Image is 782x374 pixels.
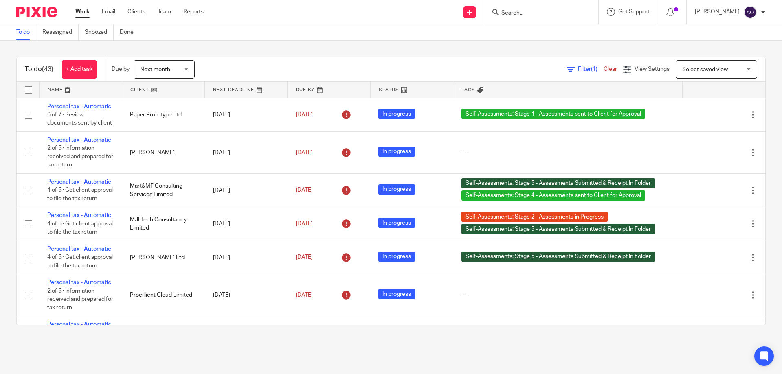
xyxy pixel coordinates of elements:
[296,112,313,118] span: [DATE]
[591,66,597,72] span: (1)
[122,241,204,274] td: [PERSON_NAME] Ltd
[378,109,415,119] span: In progress
[42,66,53,72] span: (43)
[183,8,204,16] a: Reports
[42,24,79,40] a: Reassigned
[122,131,204,173] td: [PERSON_NAME]
[205,274,288,316] td: [DATE]
[47,104,111,109] a: Personal tax - Automatic
[296,221,313,227] span: [DATE]
[25,65,53,74] h1: To do
[75,8,90,16] a: Work
[296,255,313,260] span: [DATE]
[205,174,288,207] td: [DATE]
[378,218,415,228] span: In progress
[16,7,57,17] img: Pixie
[16,24,36,40] a: To do
[120,24,140,40] a: Done
[461,87,475,92] span: Tags
[461,252,655,262] span: Self-Assessments: Stage 5 - Assessments Submitted & Receipt In Folder
[122,174,204,207] td: Mart&MF Consulting Services Limited
[461,224,655,234] span: Self-Assessments: Stage 5 - Assessments Submitted & Receipt In Folder
[140,67,170,72] span: Next month
[158,8,171,16] a: Team
[578,66,604,72] span: Filter
[296,292,313,298] span: [DATE]
[744,6,757,19] img: svg%3E
[501,10,574,17] input: Search
[205,316,288,358] td: [DATE]
[378,252,415,262] span: In progress
[604,66,617,72] a: Clear
[635,66,670,72] span: View Settings
[122,316,204,358] td: GK House Management Limited
[461,109,645,119] span: Self-Assessments: Stage 4 - Assessments sent to Client for Approval
[461,149,674,157] div: ---
[695,8,740,16] p: [PERSON_NAME]
[47,179,111,185] a: Personal tax - Automatic
[122,274,204,316] td: Procillient Cloud Limited
[112,65,130,73] p: Due by
[47,221,113,235] span: 4 of 5 · Get client approval to file the tax return
[47,137,111,143] a: Personal tax - Automatic
[296,150,313,155] span: [DATE]
[378,289,415,299] span: In progress
[205,131,288,173] td: [DATE]
[47,246,111,252] a: Personal tax - Automatic
[47,322,111,327] a: Personal tax - Automatic
[205,241,288,274] td: [DATE]
[47,112,112,126] span: 6 of 7 · Review documents sent by client
[102,8,115,16] a: Email
[461,178,655,188] span: Self-Assessments: Stage 5 - Assessments Submitted & Receipt In Folder
[127,8,145,16] a: Clients
[47,255,113,269] span: 4 of 5 · Get client approval to file the tax return
[122,207,204,241] td: MJI-Tech Consultancy Limited
[47,212,111,218] a: Personal tax - Automatic
[62,60,97,79] a: + Add task
[47,280,111,285] a: Personal tax - Automatic
[47,188,113,202] span: 4 of 5 · Get client approval to file the tax return
[682,67,728,72] span: Select saved view
[47,288,113,311] span: 2 of 5 · Information received and prepared for tax return
[378,147,415,157] span: In progress
[461,190,645,201] span: Self-Assessments: Stage 4 - Assessments sent to Client for Approval
[461,212,608,222] span: Self-Assessments: Stage 2 - Assessments in Progress
[618,9,650,15] span: Get Support
[296,188,313,193] span: [DATE]
[461,291,674,299] div: ---
[122,98,204,131] td: Paper Prototype Ltd
[47,146,113,168] span: 2 of 5 · Information received and prepared for tax return
[378,184,415,195] span: In progress
[205,207,288,241] td: [DATE]
[205,98,288,131] td: [DATE]
[85,24,114,40] a: Snoozed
